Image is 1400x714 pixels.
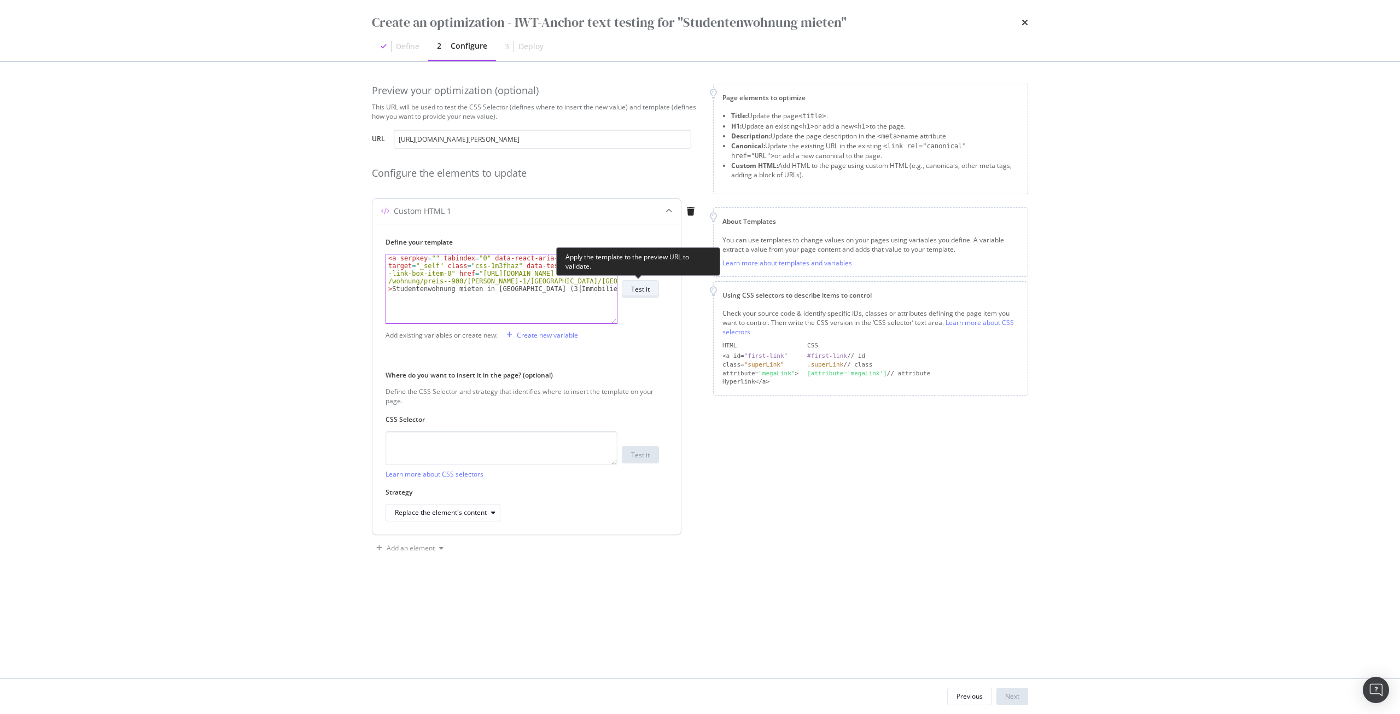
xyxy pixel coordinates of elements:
div: Hyperlink</a> [722,378,798,386]
div: .superLink [807,361,843,368]
div: Add existing variables or create new: [386,330,498,340]
div: [attribute='megaLink'] [807,370,887,377]
div: Previous [956,692,983,701]
span: <h1> [798,123,814,130]
div: You can use templates to change values on your pages using variables you define. A variable extra... [722,235,1019,254]
div: Configure [451,40,487,51]
input: https://www.example.com [394,130,691,149]
div: Create an optimization - IWT-Anchor text testing for "Studentenwohnung mieten" [372,13,847,32]
div: Page elements to optimize [722,93,1019,102]
button: Add an element [372,539,448,557]
label: Strategy [386,487,659,497]
div: Add an element [387,545,435,552]
label: Define your template [386,237,659,247]
div: 3 [505,41,509,52]
strong: Title: [731,111,748,120]
div: Define [396,41,419,52]
div: Configure the elements to update [372,166,700,181]
a: Learn more about templates and variables [722,258,852,268]
button: Previous [947,688,992,705]
button: Replace the element's content [386,504,500,521]
div: Test it [631,450,650,460]
div: Custom HTML 1 [394,206,451,217]
li: Update the existing URL in the existing or add a new canonical to the page. [731,141,1019,161]
span: <h1> [854,123,870,130]
div: Next [1005,692,1019,701]
strong: Canonical: [731,141,765,150]
div: "megaLink" [759,370,795,377]
button: Next [996,688,1028,705]
div: CSS [807,341,1019,350]
div: // attribute [807,369,1019,378]
span: <link rel="canonical" href="URL"> [731,142,966,160]
div: About Templates [722,217,1019,226]
div: "superLink" [744,361,784,368]
div: #first-link [807,352,847,359]
div: // class [807,361,1019,369]
label: URL [372,134,385,146]
div: Preview your optimization (optional) [372,84,700,98]
div: Apply the template to the preview URL to validate. [556,247,720,276]
strong: Custom HTML: [731,161,778,170]
span: <title> [798,112,826,120]
div: Test it [631,285,650,294]
div: // id [807,352,1019,361]
div: Deploy [518,41,544,52]
div: 2 [437,40,441,51]
button: Test it [622,446,659,463]
div: HTML [722,341,798,350]
button: Test it [622,280,659,298]
li: Add HTML to the page using custom HTML (e.g., canonicals, other meta tags, adding a block of URLs). [731,161,1019,179]
div: Check your source code & identify specific IDs, classes or attributes defining the page item you ... [722,309,1019,336]
strong: Description: [731,131,771,141]
div: attribute= > [722,369,798,378]
label: CSS Selector [386,415,659,424]
label: Where do you want to insert it in the page? (optional) [386,370,659,380]
div: Open Intercom Messenger [1363,677,1389,703]
div: Define the CSS Selector and strategy that identifies where to insert the template on your page. [386,387,659,405]
span: <meta> [877,132,901,140]
div: Replace the element's content [395,509,487,516]
div: <a id= [722,352,798,361]
a: Learn more about CSS selectors [722,318,1014,336]
div: class= [722,361,798,369]
a: Learn more about CSS selectors [386,469,483,479]
li: Update an existing or add a new to the page. [731,121,1019,131]
button: Create new variable [502,326,578,344]
div: "first-link" [744,352,787,359]
li: Update the page description in the name attribute [731,131,1019,141]
div: Create new variable [517,330,578,340]
li: Update the page . [731,111,1019,121]
strong: H1: [731,121,742,131]
div: This URL will be used to test the CSS Selector (defines where to insert the new value) and templa... [372,102,700,121]
div: times [1022,13,1028,32]
div: Using CSS selectors to describe items to control [722,291,1019,300]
